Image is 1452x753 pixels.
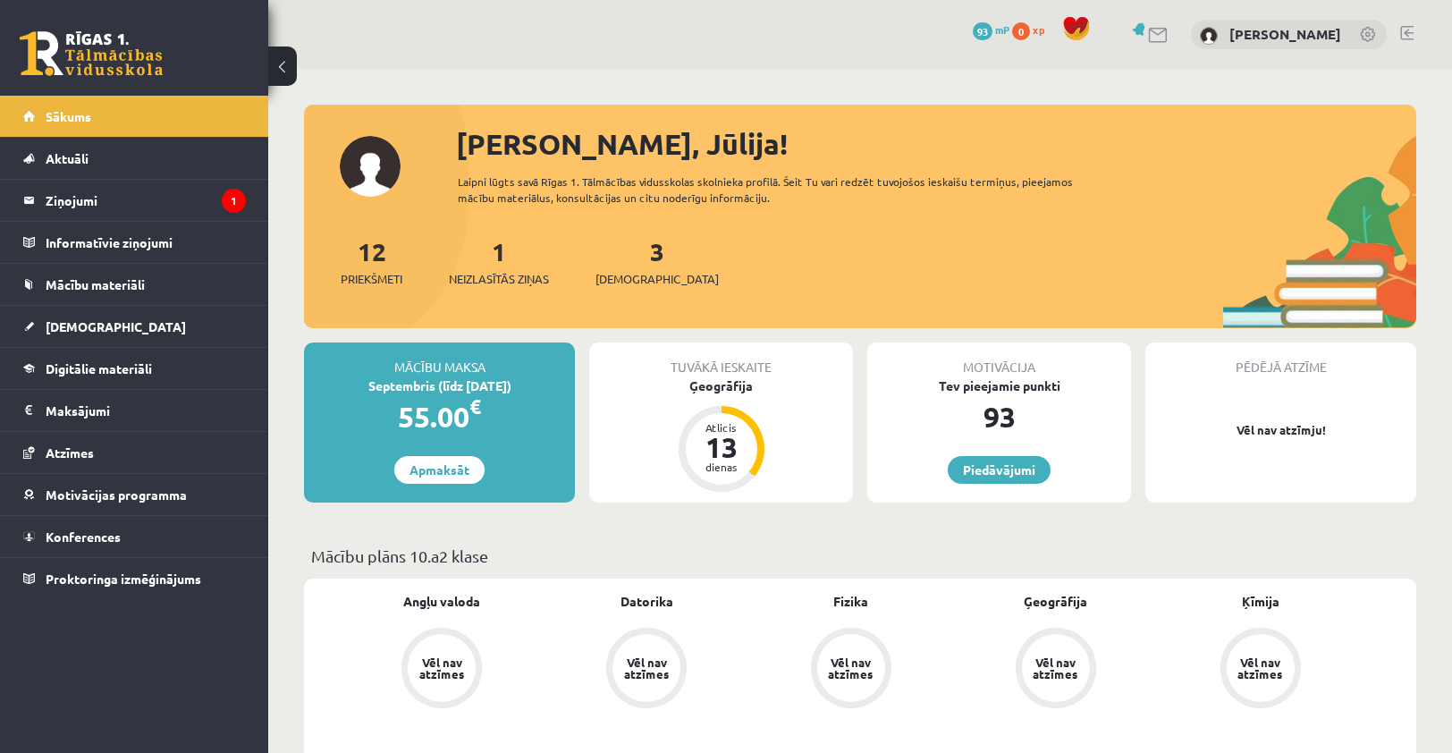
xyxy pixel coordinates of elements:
legend: Informatīvie ziņojumi [46,222,246,263]
div: Vēl nav atzīmes [1031,656,1081,680]
div: Tuvākā ieskaite [589,343,853,376]
a: Ziņojumi1 [23,180,246,221]
span: Proktoringa izmēģinājums [46,571,201,587]
span: 93 [973,22,992,40]
a: Ģeogrāfija Atlicis 13 dienas [589,376,853,495]
a: Mācību materiāli [23,264,246,305]
a: Ģeogrāfija [1024,592,1087,611]
div: Vēl nav atzīmes [417,656,467,680]
div: 13 [695,433,748,461]
span: Neizlasītās ziņas [449,270,549,288]
span: Mācību materiāli [46,276,145,292]
div: Motivācija [867,343,1131,376]
span: € [469,393,481,419]
a: Angļu valoda [403,592,480,611]
a: Informatīvie ziņojumi [23,222,246,263]
span: Konferences [46,529,121,545]
a: Apmaksāt [394,456,485,484]
span: Digitālie materiāli [46,360,152,376]
a: Datorika [620,592,673,611]
span: 0 [1012,22,1030,40]
a: Proktoringa izmēģinājums [23,558,246,599]
a: Maksājumi [23,390,246,431]
span: Atzīmes [46,444,94,461]
img: Jūlija Volkova [1200,27,1218,45]
div: 55.00 [304,395,575,438]
div: Ģeogrāfija [589,376,853,395]
div: Pēdējā atzīme [1145,343,1416,376]
span: Priekšmeti [341,270,402,288]
a: Vēl nav atzīmes [340,628,544,712]
div: Vēl nav atzīmes [826,656,876,680]
a: Atzīmes [23,432,246,473]
a: 12Priekšmeti [341,235,402,288]
a: 1Neizlasītās ziņas [449,235,549,288]
legend: Ziņojumi [46,180,246,221]
span: xp [1033,22,1044,37]
a: Piedāvājumi [948,456,1051,484]
a: [DEMOGRAPHIC_DATA] [23,306,246,347]
span: Motivācijas programma [46,486,187,503]
a: 3[DEMOGRAPHIC_DATA] [595,235,719,288]
div: Vēl nav atzīmes [1236,656,1286,680]
a: Sākums [23,96,246,137]
a: Konferences [23,516,246,557]
div: Tev pieejamie punkti [867,376,1131,395]
i: 1 [222,189,246,213]
a: Vēl nav atzīmes [749,628,954,712]
a: Aktuāli [23,138,246,179]
a: Rīgas 1. Tālmācības vidusskola [20,31,163,76]
span: Aktuāli [46,150,89,166]
p: Mācību plāns 10.a2 klase [311,544,1409,568]
a: Vēl nav atzīmes [953,628,1158,712]
div: Laipni lūgts savā Rīgas 1. Tālmācības vidusskolas skolnieka profilā. Šeit Tu vari redzēt tuvojošo... [458,173,1125,206]
a: Fizika [833,592,868,611]
a: Vēl nav atzīmes [544,628,749,712]
div: Atlicis [695,422,748,433]
span: mP [995,22,1009,37]
p: Vēl nav atzīmju! [1154,421,1407,439]
a: Motivācijas programma [23,474,246,515]
a: Vēl nav atzīmes [1158,628,1363,712]
div: Vēl nav atzīmes [621,656,671,680]
div: dienas [695,461,748,472]
div: 93 [867,395,1131,438]
a: Digitālie materiāli [23,348,246,389]
a: Ķīmija [1242,592,1279,611]
a: 93 mP [973,22,1009,37]
span: [DEMOGRAPHIC_DATA] [595,270,719,288]
span: Sākums [46,108,91,124]
div: [PERSON_NAME], Jūlija! [456,123,1416,165]
legend: Maksājumi [46,390,246,431]
a: 0 xp [1012,22,1053,37]
div: Septembris (līdz [DATE]) [304,376,575,395]
a: [PERSON_NAME] [1229,25,1341,43]
div: Mācību maksa [304,343,575,376]
span: [DEMOGRAPHIC_DATA] [46,318,186,334]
